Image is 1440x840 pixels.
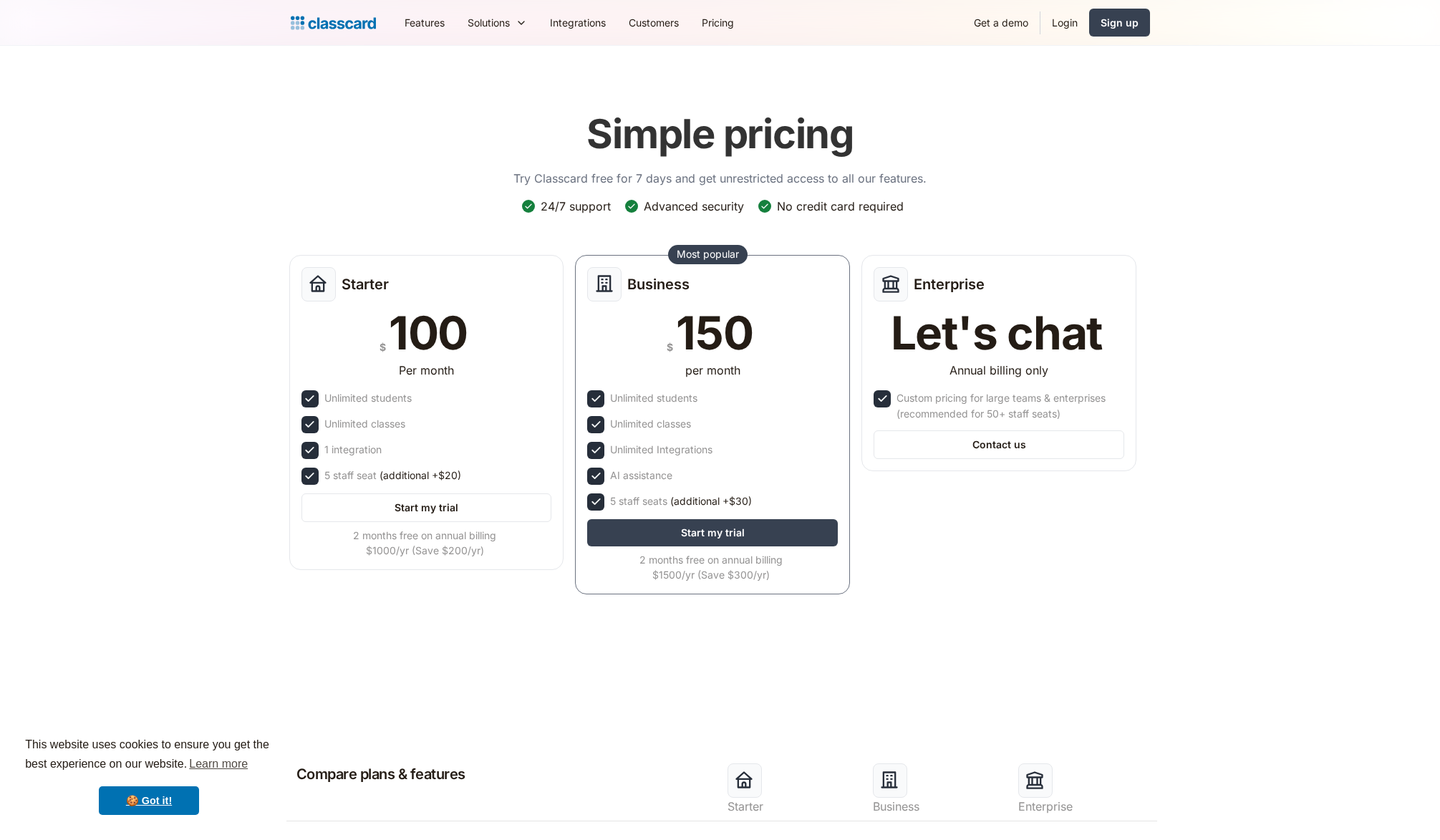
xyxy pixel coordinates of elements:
div: Let's chat [891,310,1103,356]
div: 100 [389,310,468,356]
a: learn more about cookies [187,753,250,775]
div: Unlimited classes [324,416,405,432]
div: 5 staff seat [324,468,461,483]
div: Custom pricing for large teams & enterprises (recommended for 50+ staff seats) [897,390,1121,422]
div: Per month [399,362,454,379]
div: Annual billing only [949,362,1048,379]
a: Pricing [690,6,745,39]
div: 1 integration [324,442,382,458]
div: Enterprise [1018,798,1149,815]
div: per month [685,362,740,379]
div: Unlimited students [610,390,697,406]
div: Business [873,798,1004,815]
div: cookieconsent [11,723,286,829]
a: dismiss cookie message [99,786,199,815]
div: 24/7 support [541,198,611,214]
a: Integrations [538,6,617,39]
a: Customers [617,6,690,39]
p: Try Classcard free for 7 days and get unrestricted access to all our features. [513,170,927,187]
h2: Enterprise [914,276,985,293]
div: 2 months free on annual billing $1500/yr (Save $300/yr) [587,552,835,582]
h2: Compare plans & features [291,763,465,785]
a: home [291,13,376,33]
div: Starter [728,798,859,815]
div: 2 months free on annual billing $1000/yr (Save $200/yr) [301,528,549,558]
div: $ [380,338,386,356]
div: No credit card required [777,198,904,214]
div: Sign up [1101,15,1139,30]
span: This website uses cookies to ensure you get the best experience on our website. [25,736,273,775]
div: AI assistance [610,468,672,483]
div: Unlimited classes [610,416,691,432]
div: Solutions [456,6,538,39]
a: Start my trial [587,519,838,546]
div: Most popular [677,247,739,261]
div: 150 [676,310,753,356]
div: Unlimited Integrations [610,442,712,458]
span: (additional +$20) [380,468,461,483]
div: 5 staff seats [610,493,752,509]
a: Login [1040,6,1089,39]
a: Contact us [874,430,1124,459]
span: (additional +$30) [670,493,752,509]
h1: Simple pricing [586,110,854,158]
div: Advanced security [644,198,744,214]
a: Start my trial [301,493,552,522]
h2: Starter [342,276,389,293]
a: Get a demo [962,6,1040,39]
div: Solutions [468,15,510,30]
h2: Business [627,276,690,293]
div: $ [667,338,673,356]
a: Sign up [1089,9,1150,37]
div: Unlimited students [324,390,412,406]
a: Features [393,6,456,39]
